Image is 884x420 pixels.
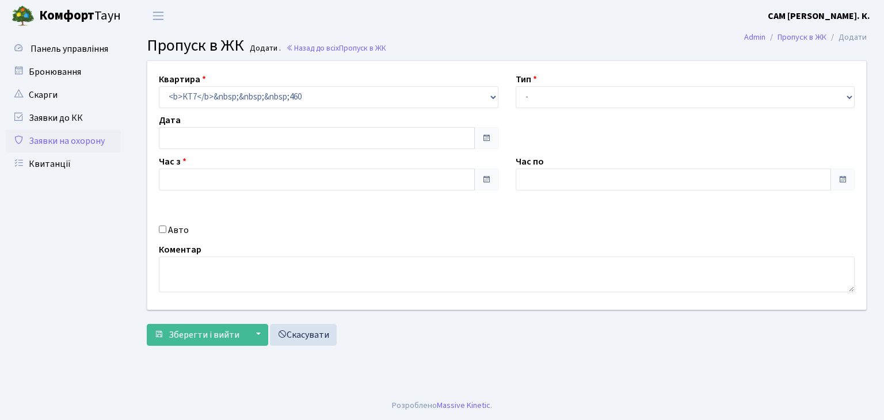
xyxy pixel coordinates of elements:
label: Час з [159,155,186,169]
label: Час по [516,155,544,169]
span: Пропуск в ЖК [339,43,386,54]
a: Заявки до КК [6,106,121,129]
button: Переключити навігацію [144,6,173,25]
label: Квартира [159,72,206,86]
a: Скасувати [270,324,337,346]
small: Додати . [247,44,281,54]
label: Коментар [159,243,201,257]
span: Пропуск в ЖК [147,34,244,57]
a: Заявки на охорону [6,129,121,152]
b: САМ [PERSON_NAME]. К. [768,10,870,22]
a: Назад до всіхПропуск в ЖК [286,43,386,54]
a: Панель управління [6,37,121,60]
a: Пропуск в ЖК [778,31,826,43]
a: Admin [744,31,765,43]
nav: breadcrumb [727,25,884,49]
a: Скарги [6,83,121,106]
label: Авто [168,223,189,237]
span: Зберегти і вийти [169,329,239,341]
span: Панель управління [31,43,108,55]
a: Квитанції [6,152,121,175]
button: Зберегти і вийти [147,324,247,346]
b: Комфорт [39,6,94,25]
a: Бронювання [6,60,121,83]
div: Розроблено . [392,399,492,412]
img: logo.png [12,5,35,28]
a: Massive Kinetic [437,399,490,411]
span: Таун [39,6,121,26]
li: Додати [826,31,867,44]
a: САМ [PERSON_NAME]. К. [768,9,870,23]
label: Дата [159,113,181,127]
label: Тип [516,72,537,86]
